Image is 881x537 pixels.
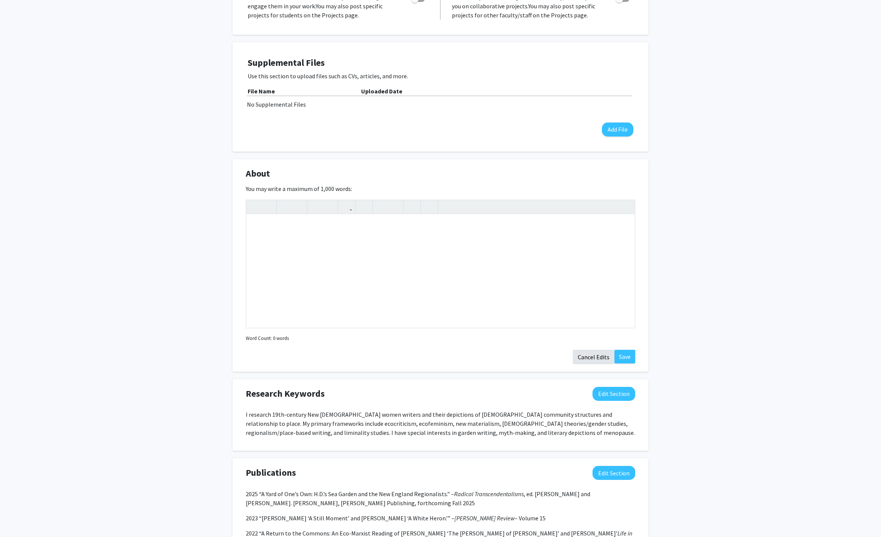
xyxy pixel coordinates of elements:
[620,200,633,213] button: Fullscreen
[614,350,635,363] button: Save
[246,489,635,508] p: 2025 “A Yard of One’s Own: H.D.’s Sea Garden and the New England Regionalists.” – , ed. [PERSON_N...
[593,466,635,480] button: Edit Publications
[357,200,371,213] button: Insert Image
[6,503,32,531] iframe: Chat
[248,87,275,95] b: File Name
[423,200,436,213] button: Insert horizontal rule
[323,200,336,213] button: Subscript
[309,200,323,213] button: Superscript
[247,100,634,109] div: No Supplemental Files
[340,200,353,213] button: Link
[361,87,402,95] b: Uploaded Date
[246,514,635,523] p: 2023 “[PERSON_NAME] ‘A Still Moment’ and [PERSON_NAME] ‘A White Heron.’” – – Volume 15
[246,410,635,437] p: I research 19th-century New [DEMOGRAPHIC_DATA] women writers and their depictions of [DEMOGRAPHIC...
[246,387,325,400] span: Research Keywords
[388,200,401,213] button: Ordered list
[454,490,524,498] em: Radical Transcendentalisms
[279,200,292,213] button: Strong (Ctrl + B)
[405,200,419,213] button: Remove format
[246,167,270,180] span: About
[292,200,305,213] button: Emphasis (Ctrl + I)
[573,350,614,364] button: Cancel Edits
[246,184,352,193] label: You may write a maximum of 1,000 words:
[246,466,296,480] span: Publications
[246,214,635,328] div: Note to users with screen readers: Please deactivate our accessibility plugin for this page as it...
[261,200,275,213] button: Redo (Ctrl + Y)
[246,335,289,342] small: Word Count: 0 words
[454,514,515,522] em: [PERSON_NAME] Review
[248,71,633,81] p: Use this section to upload files such as CVs, articles, and more.
[593,387,635,401] button: Edit Research Keywords
[375,200,388,213] button: Unordered list
[602,123,633,137] button: Add File
[248,200,261,213] button: Undo (Ctrl + Z)
[248,57,633,68] h4: Supplemental Files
